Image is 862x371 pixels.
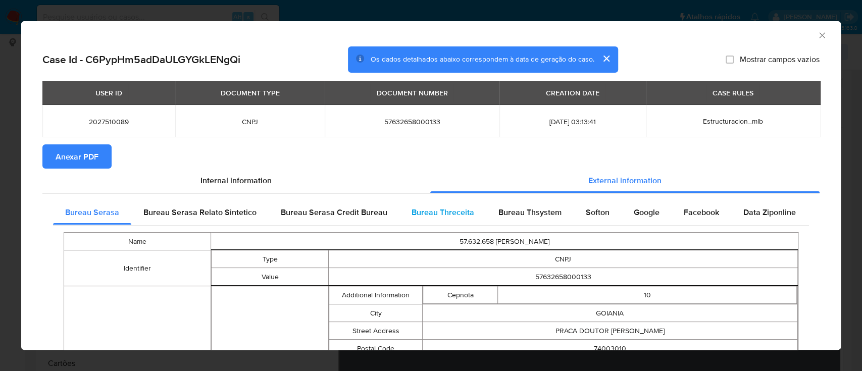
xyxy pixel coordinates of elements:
[634,206,660,218] span: Google
[211,268,328,286] td: Value
[42,169,820,193] div: Detailed info
[706,84,759,101] div: CASE RULES
[64,233,211,250] td: Name
[329,322,423,340] td: Street Address
[423,322,797,340] td: PRACA DOUTOR [PERSON_NAME]
[703,116,763,126] span: Estructuracion_mlb
[89,84,128,101] div: USER ID
[423,286,498,304] td: Cepnota
[21,21,841,350] div: closure-recommendation-modal
[53,200,809,225] div: Detailed external info
[200,175,272,186] span: Internal information
[423,340,797,357] td: 74003010
[143,206,257,218] span: Bureau Serasa Relato Sintetico
[540,84,605,101] div: CREATION DATE
[498,206,562,218] span: Bureau Thsystem
[594,46,618,71] button: cerrar
[371,54,594,64] span: Os dados detalhados abaixo correspondem à data de geração do caso.
[187,117,313,126] span: CNPJ
[42,144,112,169] button: Anexar PDF
[56,145,98,168] span: Anexar PDF
[329,304,423,322] td: City
[211,250,328,268] td: Type
[423,304,797,322] td: GOIANIA
[498,286,797,304] td: 10
[684,206,719,218] span: Facebook
[743,206,796,218] span: Data Ziponline
[329,286,423,304] td: Additional Information
[329,340,423,357] td: Postal Code
[370,84,453,101] div: DOCUMENT NUMBER
[215,84,286,101] div: DOCUMENT TYPE
[740,54,820,64] span: Mostrar campos vazios
[65,206,119,218] span: Bureau Serasa
[512,117,634,126] span: [DATE] 03:13:41
[586,206,610,218] span: Softon
[726,55,734,63] input: Mostrar campos vazios
[817,30,826,39] button: Fechar a janela
[211,233,798,250] td: 57.632.658 [PERSON_NAME]
[281,206,387,218] span: Bureau Serasa Credit Bureau
[55,117,163,126] span: 2027510089
[588,175,662,186] span: External information
[42,52,240,66] h2: Case Id - C6PypHm5adDaULGYGkLENgQi
[329,268,798,286] td: 57632658000133
[412,206,474,218] span: Bureau Threceita
[329,250,798,268] td: CNPJ
[64,250,211,286] td: Identifier
[337,117,487,126] span: 57632658000133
